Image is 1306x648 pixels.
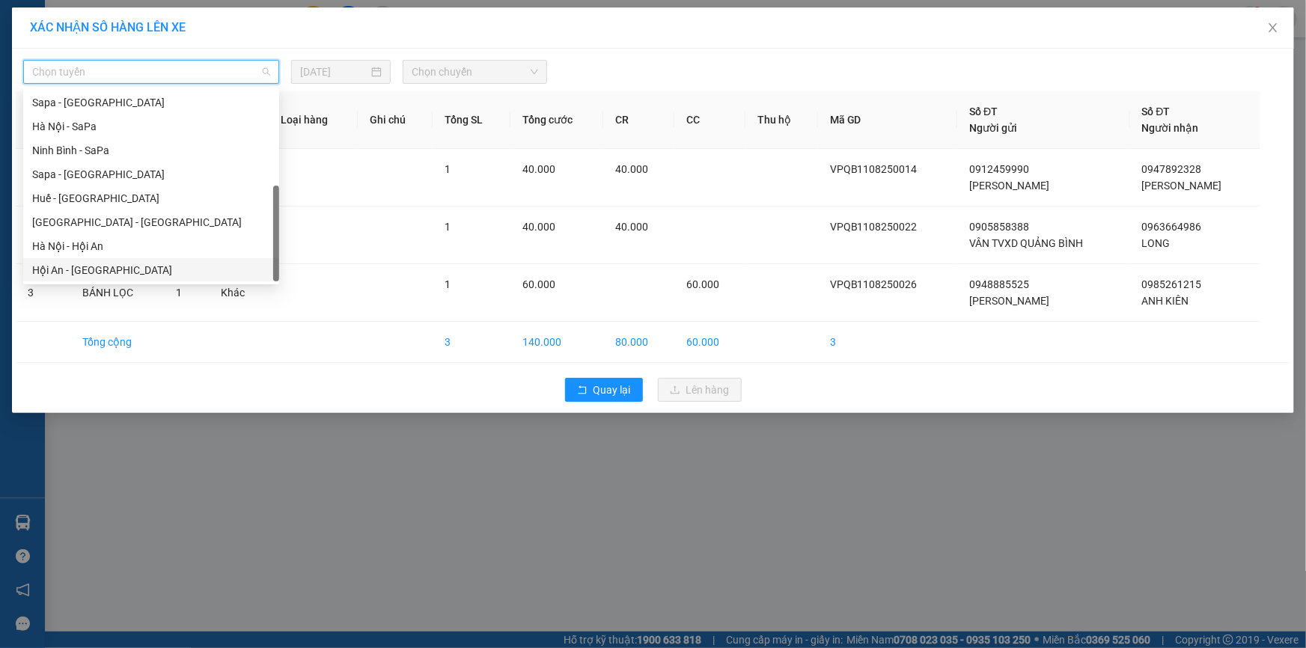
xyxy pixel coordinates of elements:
[23,162,279,186] div: Sapa - Huế
[1142,163,1202,175] span: 0947892328
[969,180,1049,192] span: [PERSON_NAME]
[603,91,674,149] th: CR
[658,378,742,402] button: uploadLên hàng
[969,237,1083,249] span: VÂN TVXD QUẢNG BÌNH
[969,122,1017,134] span: Người gửi
[23,114,279,138] div: Hà Nội - SaPa
[830,163,918,175] span: VPQB1108250014
[445,163,451,175] span: 1
[830,221,918,233] span: VPQB1108250022
[70,322,164,363] td: Tổng cộng
[686,278,719,290] span: 60.000
[969,278,1029,290] span: 0948885525
[577,385,588,397] span: rollback
[412,61,538,83] span: Chọn chuyến
[16,264,70,322] td: 3
[1142,122,1199,134] span: Người nhận
[23,186,279,210] div: Huế - Hà Nội
[674,322,745,363] td: 60.000
[818,322,958,363] td: 3
[1142,237,1171,249] span: LONG
[23,234,279,258] div: Hà Nội - Hội An
[522,278,555,290] span: 60.000
[176,287,182,299] span: 1
[594,382,631,398] span: Quay lại
[30,20,186,34] span: XÁC NHẬN SỐ HÀNG LÊN XE
[522,163,555,175] span: 40.000
[32,214,270,230] div: [GEOGRAPHIC_DATA] - [GEOGRAPHIC_DATA]
[32,166,270,183] div: Sapa - [GEOGRAPHIC_DATA]
[16,91,70,149] th: STT
[969,295,1049,307] span: [PERSON_NAME]
[32,238,270,254] div: Hà Nội - Hội An
[23,91,279,114] div: Sapa - Ninh Bình
[615,163,648,175] span: 40.000
[32,61,270,83] span: Chọn tuyến
[510,91,603,149] th: Tổng cước
[23,258,279,282] div: Hội An - Hà Nội
[969,221,1029,233] span: 0905858388
[16,207,70,264] td: 2
[1142,106,1171,117] span: Số ĐT
[70,264,164,322] td: BÁNH LỌC
[300,64,368,80] input: 12/08/2025
[358,91,433,149] th: Ghi chú
[23,138,279,162] div: Ninh Bình - SaPa
[522,221,555,233] span: 40.000
[23,210,279,234] div: Hà Nội - Huế
[510,322,603,363] td: 140.000
[269,91,358,149] th: Loại hàng
[674,91,745,149] th: CC
[1252,7,1294,49] button: Close
[1142,295,1189,307] span: ANH KIÊN
[969,106,998,117] span: Số ĐT
[433,322,510,363] td: 3
[830,278,918,290] span: VPQB1108250026
[209,264,269,322] td: Khác
[32,94,270,111] div: Sapa - [GEOGRAPHIC_DATA]
[32,190,270,207] div: Huế - [GEOGRAPHIC_DATA]
[1142,180,1222,192] span: [PERSON_NAME]
[1267,22,1279,34] span: close
[445,278,451,290] span: 1
[445,221,451,233] span: 1
[615,221,648,233] span: 40.000
[969,163,1029,175] span: 0912459990
[565,378,643,402] button: rollbackQuay lại
[32,262,270,278] div: Hội An - [GEOGRAPHIC_DATA]
[603,322,674,363] td: 80.000
[1142,221,1202,233] span: 0963664986
[32,118,270,135] div: Hà Nội - SaPa
[745,91,817,149] th: Thu hộ
[433,91,510,149] th: Tổng SL
[1142,278,1202,290] span: 0985261215
[16,149,70,207] td: 1
[818,91,958,149] th: Mã GD
[32,142,270,159] div: Ninh Bình - SaPa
